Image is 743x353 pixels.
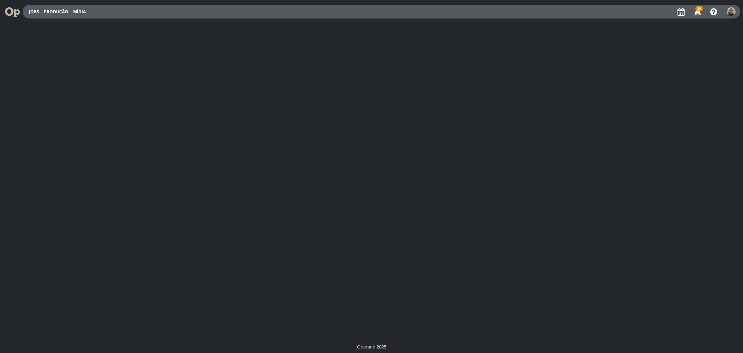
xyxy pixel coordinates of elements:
[42,9,70,15] button: Produção
[690,6,704,18] button: 20
[27,9,41,15] button: Jobs
[73,9,86,15] a: Mídia
[695,6,703,11] span: 20
[29,9,39,15] a: Jobs
[727,7,736,16] img: R
[44,9,68,15] a: Produção
[71,9,88,15] button: Mídia
[727,6,736,18] button: R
